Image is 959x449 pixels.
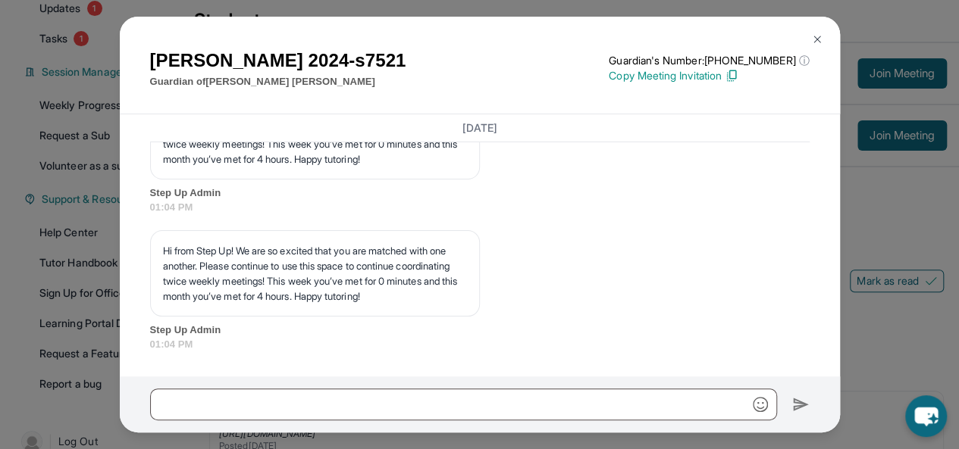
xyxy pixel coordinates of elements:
[150,337,810,352] span: 01:04 PM
[905,395,947,437] button: chat-button
[150,47,406,74] h1: [PERSON_NAME] 2024-s7521
[609,53,809,68] p: Guardian's Number: [PHONE_NUMBER]
[792,395,810,413] img: Send icon
[609,68,809,83] p: Copy Meeting Invitation
[811,33,823,45] img: Close Icon
[163,243,467,304] p: Hi from Step Up! We are so excited that you are matched with one another. Please continue to use ...
[150,74,406,89] p: Guardian of [PERSON_NAME] [PERSON_NAME]
[150,186,810,201] span: Step Up Admin
[753,397,768,412] img: Emoji
[150,323,810,338] span: Step Up Admin
[725,69,738,83] img: Copy Icon
[150,120,810,136] h3: [DATE]
[150,200,810,215] span: 01:04 PM
[798,53,809,68] span: ⓘ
